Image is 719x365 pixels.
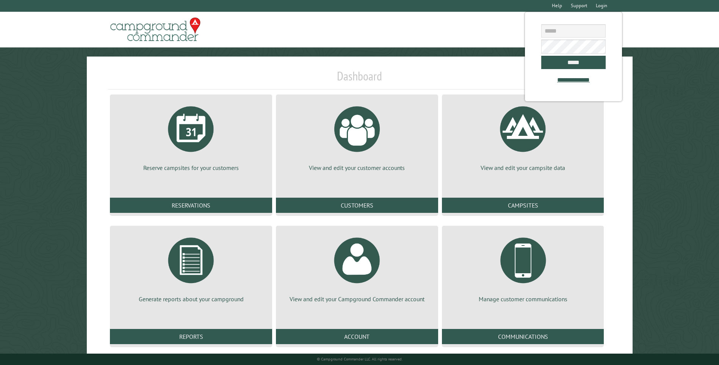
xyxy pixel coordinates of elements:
[451,232,595,303] a: Manage customer communications
[276,198,438,213] a: Customers
[108,69,611,90] h1: Dashboard
[285,101,429,172] a: View and edit your customer accounts
[317,357,403,362] small: © Campground Commander LLC. All rights reserved.
[285,295,429,303] p: View and edit your Campground Commander account
[119,164,263,172] p: Reserve campsites for your customers
[451,164,595,172] p: View and edit your campsite data
[110,329,272,344] a: Reports
[451,101,595,172] a: View and edit your campsite data
[442,329,604,344] a: Communications
[276,329,438,344] a: Account
[285,164,429,172] p: View and edit your customer accounts
[285,232,429,303] a: View and edit your Campground Commander account
[442,198,604,213] a: Campsites
[108,15,203,44] img: Campground Commander
[119,101,263,172] a: Reserve campsites for your customers
[119,232,263,303] a: Generate reports about your campground
[451,295,595,303] p: Manage customer communications
[119,295,263,303] p: Generate reports about your campground
[110,198,272,213] a: Reservations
